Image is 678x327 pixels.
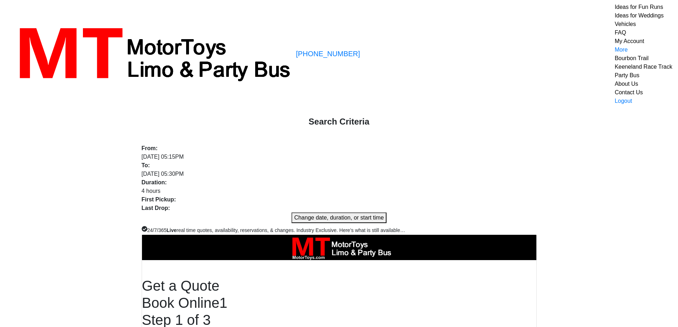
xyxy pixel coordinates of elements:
h4: Search Criteria [142,117,537,127]
a: Ideas for Weddings [615,12,664,19]
a: My Account [615,38,644,44]
b: Duration: [142,179,167,185]
button: Change date, duration, or start time [291,212,387,223]
a: Contact Us [615,89,643,95]
a: [PHONE_NUMBER] [296,49,360,57]
a: FAQ [615,30,626,36]
div: [DATE] 05:15PM [142,153,537,161]
a: Bourbon Trail [615,55,648,61]
a: Logout [615,98,632,104]
div: [DATE] 05:30PM [142,170,537,178]
span: Change date, duration, or start time [294,215,384,221]
b: First Pickup: [142,196,176,202]
img: MotorToys Logo [6,21,294,87]
img: box_logo_brand.jpeg [286,235,393,260]
span: 24/7/365 real time quotes, availability, reservations, & changes. [147,227,295,233]
a: About Us [615,81,638,87]
a: More [615,47,627,53]
a: Vehicles [615,21,636,27]
b: From: [142,145,158,151]
div: 4 hours [142,187,537,195]
b: Last Drop: [142,205,170,211]
b: To: [142,162,150,168]
a: Party Bus [615,72,639,78]
span: Industry Exclusive. Here’s what is still available… [296,227,405,233]
span: 1 [219,295,227,311]
a: Ideas for Fun Runs [615,4,663,10]
a: Keeneland Race Track [615,64,672,70]
b: Live [167,227,177,233]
